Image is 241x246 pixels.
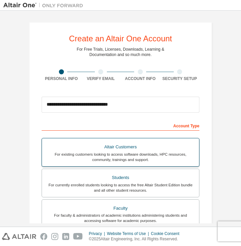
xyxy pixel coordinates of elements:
div: Students [46,173,195,182]
div: Cookie Consent [151,231,183,236]
img: altair_logo.svg [2,233,36,240]
img: linkedin.svg [62,233,69,240]
img: Altair One [3,2,87,9]
div: Personal Info [42,76,81,81]
div: For Free Trials, Licenses, Downloads, Learning & Documentation and so much more. [77,47,164,57]
div: Altair Customers [46,142,195,152]
div: For existing customers looking to access software downloads, HPC resources, community, trainings ... [46,152,195,162]
p: © 2025 Altair Engineering, Inc. All Rights Reserved. [89,236,183,242]
div: Verify Email [81,76,121,81]
div: Account Type [42,120,199,131]
div: For faculty & administrators of academic institutions administering students and accessing softwa... [46,213,195,223]
img: instagram.svg [51,233,58,240]
div: Create an Altair One Account [69,35,172,43]
img: facebook.svg [40,233,47,240]
div: Security Setup [160,76,200,81]
div: Faculty [46,204,195,213]
div: Privacy [89,231,107,236]
div: Account Info [120,76,160,81]
div: For currently enrolled students looking to access the free Altair Student Edition bundle and all ... [46,182,195,193]
div: Website Terms of Use [107,231,151,236]
img: youtube.svg [73,233,83,240]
